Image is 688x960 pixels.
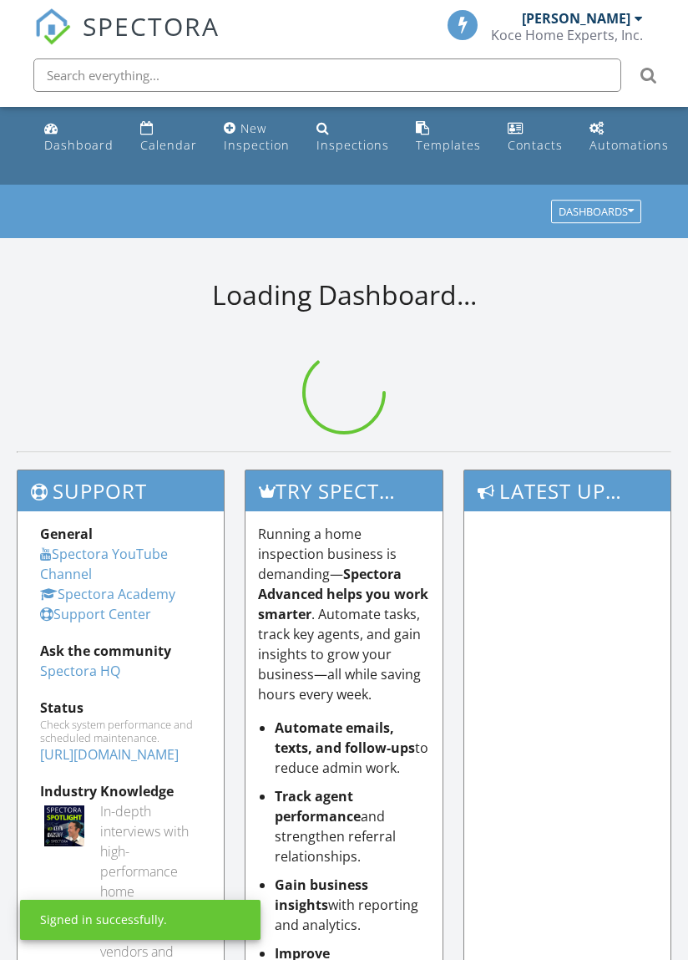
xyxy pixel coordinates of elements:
[416,137,481,153] div: Templates
[40,585,175,603] a: Spectora Academy
[258,524,429,704] p: Running a home inspection business is demanding— . Automate tasks, track key agents, and gain ins...
[140,137,197,153] div: Calendar
[34,23,220,58] a: SPECTORA
[589,137,669,153] div: Automations
[522,10,630,27] div: [PERSON_NAME]
[40,718,201,744] div: Check system performance and scheduled maintenance.
[40,605,151,623] a: Support Center
[83,8,220,43] span: SPECTORA
[559,206,634,218] div: Dashboards
[275,718,429,778] li: to reduce admin work.
[501,114,569,161] a: Contacts
[40,912,167,928] div: Signed in successfully.
[40,545,168,583] a: Spectora YouTube Channel
[258,565,428,623] strong: Spectora Advanced helps you work smarter
[583,114,675,161] a: Automations (Basic)
[44,805,84,846] img: Spectoraspolightmain
[310,114,396,161] a: Inspections
[134,114,204,161] a: Calendar
[508,137,563,153] div: Contacts
[275,787,361,825] strong: Track agent performance
[34,8,71,45] img: The Best Home Inspection Software - Spectora
[217,114,296,161] a: New Inspection
[245,470,442,511] h3: Try spectora advanced [DATE]
[275,786,429,866] li: and strengthen referral relationships.
[409,114,488,161] a: Templates
[275,876,368,914] strong: Gain business insights
[40,781,201,801] div: Industry Knowledge
[33,58,621,92] input: Search everything...
[224,120,290,153] div: New Inspection
[275,719,415,757] strong: Automate emails, texts, and follow-ups
[18,470,224,511] h3: Support
[40,745,179,764] a: [URL][DOMAIN_NAME]
[40,641,201,661] div: Ask the community
[275,875,429,935] li: with reporting and analytics.
[551,201,641,224] button: Dashboards
[464,470,670,511] h3: Latest Updates
[491,27,643,43] div: Koce Home Experts, Inc.
[40,662,120,680] a: Spectora HQ
[38,114,120,161] a: Dashboard
[44,137,114,153] div: Dashboard
[40,525,93,543] strong: General
[316,137,389,153] div: Inspections
[40,698,201,718] div: Status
